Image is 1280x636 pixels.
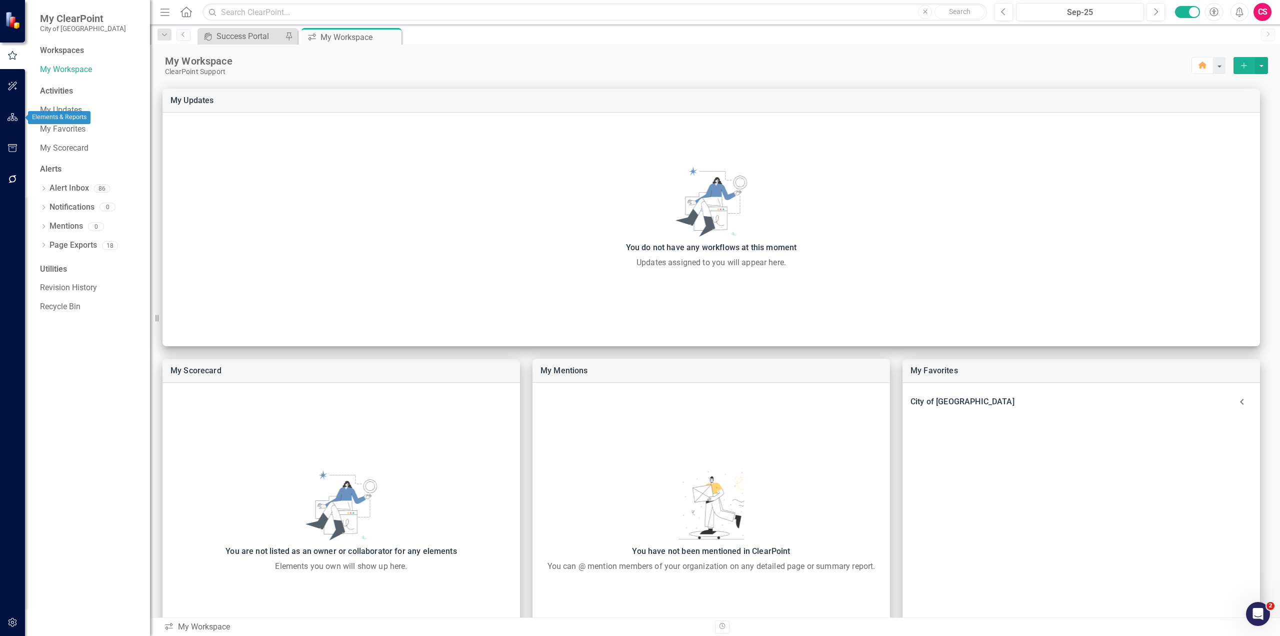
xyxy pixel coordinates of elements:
div: Alerts [40,164,140,175]
div: 0 [88,222,104,231]
div: Workspaces [40,45,84,57]
div: split button [1233,57,1268,74]
a: My Workspace [40,64,140,76]
div: Sep-25 [1019,7,1140,19]
div: Updates assigned to you will appear here. [167,257,1255,269]
div: You are not listed as an owner or collaborator for any elements [167,544,515,558]
div: Activities [40,86,140,97]
div: My Workspace [320,31,399,44]
span: 2 [1266,602,1274,610]
a: My Updates [170,96,214,105]
div: 86 [94,184,110,193]
div: City of [GEOGRAPHIC_DATA] [910,395,1232,409]
a: My Favorites [910,366,958,375]
a: My Mentions [540,366,588,375]
a: My Scorecard [170,366,221,375]
a: Notifications [49,202,94,213]
div: My Workspace [165,55,1191,68]
span: Search [949,8,970,16]
a: Alert Inbox [49,183,89,194]
a: Success Portal [200,30,282,43]
button: CS [1253,3,1271,21]
div: My Workspace [164,621,707,633]
div: Success Portal [216,30,282,43]
button: Sep-25 [1016,3,1144,21]
div: Elements you own will show up here. [167,560,515,572]
div: You have not been mentioned in ClearPoint [537,544,885,558]
div: 0 [99,203,115,212]
button: select merge strategy [1255,57,1268,74]
div: City of [GEOGRAPHIC_DATA] [902,391,1260,413]
input: Search ClearPoint... [202,4,987,21]
button: select merge strategy [1233,57,1255,74]
div: Utilities [40,264,140,275]
div: You do not have any workflows at this moment [167,241,1255,255]
a: Recycle Bin [40,301,140,313]
a: Mentions [49,221,83,232]
a: Page Exports [49,240,97,251]
div: Elements & Reports [28,111,90,124]
small: City of [GEOGRAPHIC_DATA] [40,25,126,33]
a: My Scorecard [40,143,140,154]
span: My ClearPoint [40,13,126,25]
a: My Updates [40,105,140,116]
div: ClearPoint Support [165,68,1191,76]
button: Search [934,5,984,19]
a: Revision History [40,282,140,294]
div: You can @ mention members of your organization on any detailed page or summary report. [537,560,885,572]
a: My Favorites [40,124,140,135]
iframe: Intercom live chat [1246,602,1270,626]
img: ClearPoint Strategy [4,11,23,29]
div: 18 [102,241,118,250]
